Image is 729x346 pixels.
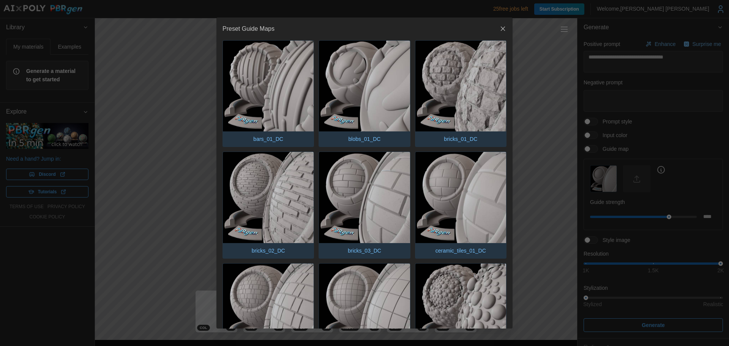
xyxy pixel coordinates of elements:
img: ceramic_tiles_01_DC.png [415,152,506,243]
button: bricks_03_DC.pngbricks_03_DC [319,152,410,259]
p: bricks_03_DC [344,243,385,258]
h2: Preset Guide Maps [222,26,275,32]
button: bricks_02_DC.pngbricks_02_DC [222,152,314,259]
img: bricks_02_DC.png [223,152,314,243]
img: bars_01_DC.png [223,41,314,131]
p: blobs_01_DC [345,131,385,147]
p: bars_01_DC [249,131,287,147]
img: bricks_01_DC.png [415,41,506,131]
img: blobs_01_DC.png [319,41,410,131]
p: ceramic_tiles_01_DC [432,243,490,258]
button: bars_01_DC.pngbars_01_DC [222,40,314,147]
img: bricks_03_DC.png [319,152,410,243]
button: ceramic_tiles_01_DC.pngceramic_tiles_01_DC [415,152,507,259]
p: bricks_02_DC [248,243,289,258]
button: blobs_01_DC.pngblobs_01_DC [319,40,410,147]
p: bricks_01_DC [440,131,481,147]
button: bricks_01_DC.pngbricks_01_DC [415,40,507,147]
